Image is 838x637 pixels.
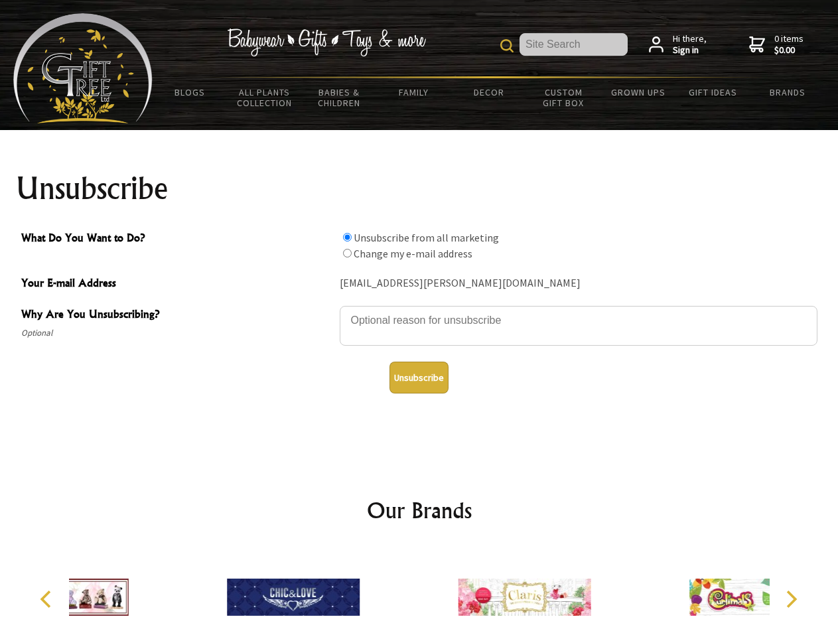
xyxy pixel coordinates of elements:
button: Previous [33,585,62,614]
button: Unsubscribe [389,362,449,393]
a: Family [377,78,452,106]
label: Unsubscribe from all marketing [354,231,499,244]
button: Next [776,585,805,614]
input: What Do You Want to Do? [343,233,352,242]
span: 0 items [774,33,803,56]
a: Grown Ups [600,78,675,106]
span: Why Are You Unsubscribing? [21,306,333,325]
a: All Plants Collection [228,78,303,117]
strong: $0.00 [774,44,803,56]
a: Gift Ideas [675,78,750,106]
input: Site Search [520,33,628,56]
a: Brands [750,78,825,106]
a: BLOGS [153,78,228,106]
div: [EMAIL_ADDRESS][PERSON_NAME][DOMAIN_NAME] [340,273,817,294]
h1: Unsubscribe [16,173,823,204]
input: What Do You Want to Do? [343,249,352,257]
a: Custom Gift Box [526,78,601,117]
img: Babywear - Gifts - Toys & more [227,29,426,56]
img: Babyware - Gifts - Toys and more... [13,13,153,123]
span: Your E-mail Address [21,275,333,294]
strong: Sign in [673,44,707,56]
span: Optional [21,325,333,341]
span: Hi there, [673,33,707,56]
a: Hi there,Sign in [649,33,707,56]
label: Change my e-mail address [354,247,472,260]
a: Babies & Children [302,78,377,117]
a: 0 items$0.00 [749,33,803,56]
h2: Our Brands [27,494,812,526]
a: Decor [451,78,526,106]
textarea: Why Are You Unsubscribing? [340,306,817,346]
span: What Do You Want to Do? [21,230,333,249]
img: product search [500,39,514,52]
